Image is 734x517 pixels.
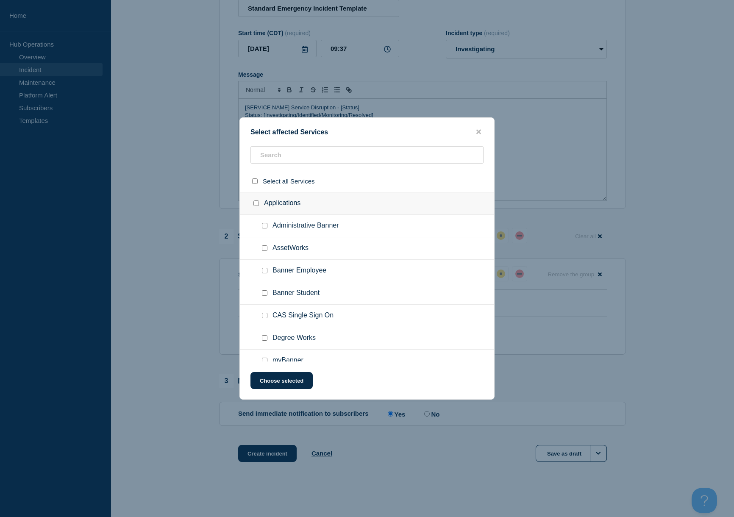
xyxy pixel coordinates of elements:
input: myBanner checkbox [262,358,267,363]
input: CAS Single Sign On checkbox [262,313,267,318]
span: CAS Single Sign On [272,311,334,320]
input: Banner Employee checkbox [262,268,267,273]
input: select all checkbox [252,178,258,184]
input: Administrative Banner checkbox [262,223,267,228]
button: Choose selected [250,372,313,389]
input: Applications checkbox [253,200,259,206]
span: Banner Employee [272,267,326,275]
button: close button [474,128,484,136]
input: Degree Works checkbox [262,335,267,341]
span: AssetWorks [272,244,309,253]
span: Administrative Banner [272,222,339,230]
span: myBanner [272,356,303,365]
div: Select affected Services [240,128,494,136]
span: Banner Student [272,289,320,297]
span: Degree Works [272,334,316,342]
input: AssetWorks checkbox [262,245,267,251]
input: Banner Student checkbox [262,290,267,296]
input: Search [250,146,484,164]
div: Applications [240,192,494,215]
span: Select all Services [263,178,315,185]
